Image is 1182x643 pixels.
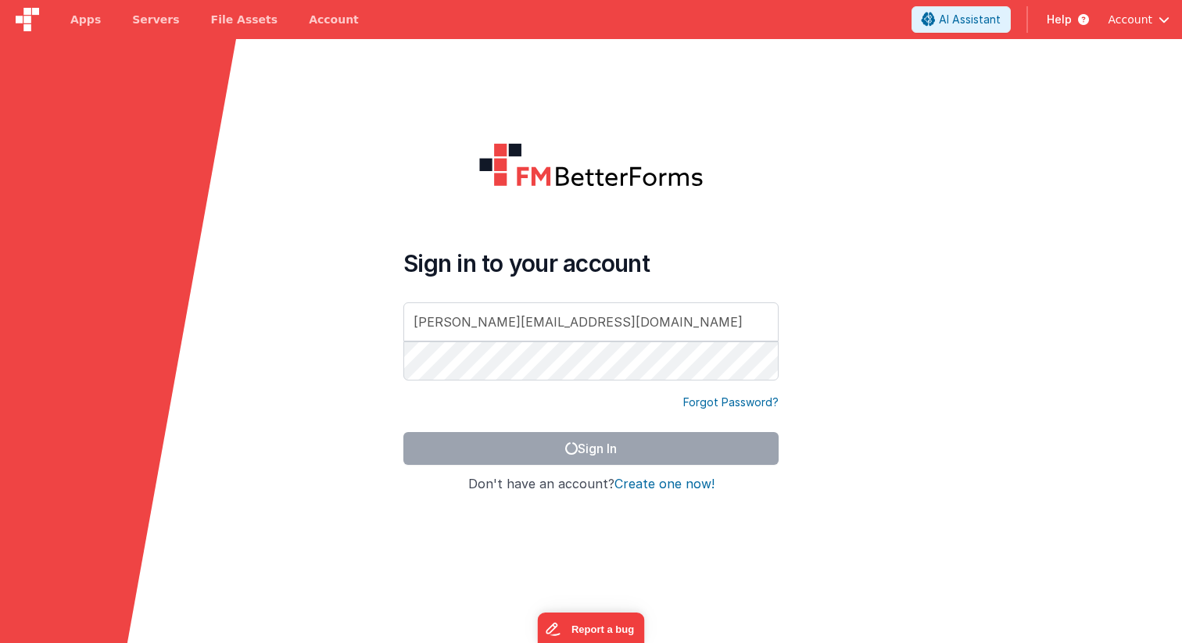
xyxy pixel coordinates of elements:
[939,12,1001,27] span: AI Assistant
[403,432,779,465] button: Sign In
[683,395,779,410] a: Forgot Password?
[1108,12,1169,27] button: Account
[912,6,1011,33] button: AI Assistant
[1047,12,1072,27] span: Help
[70,12,101,27] span: Apps
[211,12,278,27] span: File Assets
[403,249,779,277] h4: Sign in to your account
[132,12,179,27] span: Servers
[614,477,715,491] button: Create one now!
[1108,12,1152,27] span: Account
[403,302,779,341] input: Email Address
[403,477,779,491] h4: Don't have an account?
